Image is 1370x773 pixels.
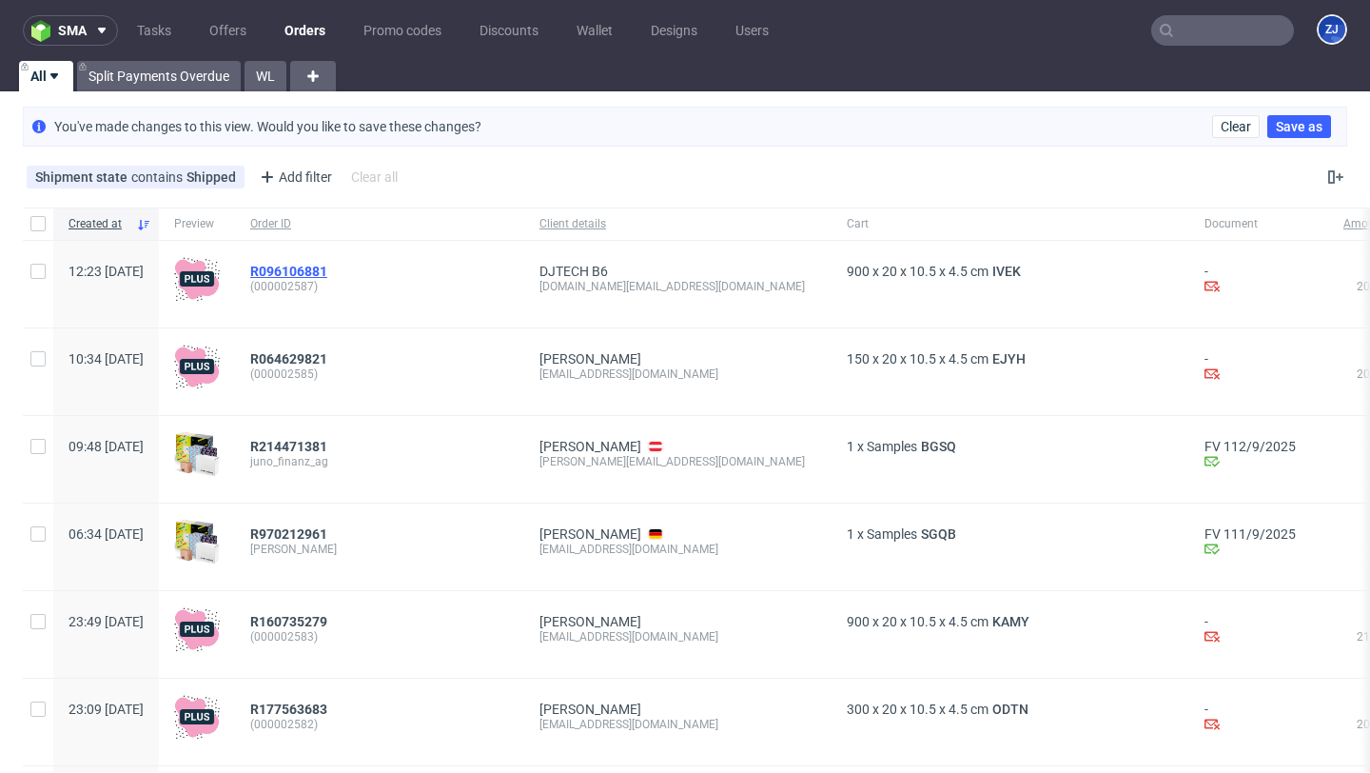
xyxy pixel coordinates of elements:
span: Document [1204,216,1311,232]
span: 23:09 [DATE] [68,702,144,717]
span: Client details [539,216,816,232]
div: x [847,351,1174,367]
img: plus-icon.676465ae8f3a83198b3f.png [174,606,220,652]
span: juno_finanz_ag [250,454,509,469]
a: Designs [639,15,709,46]
a: [PERSON_NAME] [539,702,641,717]
span: R214471381 [250,439,327,454]
a: R177563683 [250,702,331,717]
img: plus-icon.676465ae8f3a83198b3f.png [174,256,220,302]
a: FV 111/9/2025 [1204,526,1311,542]
span: 150 [847,351,870,367]
img: plus-icon.676465ae8f3a83198b3f.png [174,694,220,740]
span: 06:34 [DATE] [68,526,144,542]
a: [PERSON_NAME] [539,526,641,542]
a: Wallet [565,15,624,46]
a: EJYH [988,351,1029,367]
span: 1 [847,439,854,454]
span: 1 [847,526,854,542]
figcaption: ZJ [1319,16,1345,43]
img: logo [31,20,58,42]
span: Clear [1221,120,1251,133]
span: 10:34 [DATE] [68,351,144,367]
div: [EMAIL_ADDRESS][DOMAIN_NAME] [539,542,816,557]
span: Order ID [250,216,509,232]
a: [PERSON_NAME] [539,351,641,367]
div: [EMAIL_ADDRESS][DOMAIN_NAME] [539,629,816,644]
span: (000002583) [250,629,509,644]
img: sample-icon.16e107be6ad460a3e330.png [174,431,220,477]
span: R064629821 [250,351,327,367]
div: x [847,526,1174,542]
a: R160735279 [250,614,331,629]
button: Clear [1212,115,1260,138]
span: R177563683 [250,702,327,717]
img: plus-icon.676465ae8f3a83198b3f.png [174,344,220,389]
a: Discounts [468,15,550,46]
img: sample-icon.16e107be6ad460a3e330.png [174,519,220,565]
div: [EMAIL_ADDRESS][DOMAIN_NAME] [539,367,816,382]
button: Save as [1267,115,1331,138]
a: Promo codes [352,15,453,46]
span: 20 x 10.5 x 4.5 cm [882,702,988,717]
div: [PERSON_NAME][EMAIL_ADDRESS][DOMAIN_NAME] [539,454,816,469]
div: - [1204,351,1311,385]
div: - [1204,614,1311,647]
div: - [1204,702,1311,735]
span: IVEK [988,264,1025,279]
a: R064629821 [250,351,331,367]
a: R970212961 [250,526,331,542]
span: Shipment state [35,169,131,185]
a: R214471381 [250,439,331,454]
span: R160735279 [250,614,327,629]
span: 23:49 [DATE] [68,614,144,629]
div: - [1204,264,1311,297]
a: ODTN [988,702,1032,717]
a: KAMY [988,614,1033,629]
span: Cart [847,216,1174,232]
a: Offers [198,15,258,46]
a: R096106881 [250,264,331,279]
a: Tasks [126,15,183,46]
span: Samples [867,526,917,542]
span: (000002587) [250,279,509,294]
span: [PERSON_NAME] [250,542,509,557]
span: 12:23 [DATE] [68,264,144,279]
span: 09:48 [DATE] [68,439,144,454]
button: sma [23,15,118,46]
span: contains [131,169,186,185]
a: SGQB [917,526,960,542]
span: Preview [174,216,220,232]
div: x [847,702,1174,717]
span: 900 [847,614,870,629]
a: [PERSON_NAME] [539,439,641,454]
a: Users [724,15,780,46]
p: You've made changes to this view. Would you like to save these changes? [54,117,481,136]
span: (000002585) [250,367,509,382]
div: x [847,439,1174,454]
span: R970212961 [250,526,327,542]
a: DJTECH B6 [539,264,608,279]
span: sma [58,24,87,37]
a: WL [245,61,286,91]
div: x [847,264,1174,279]
a: All [19,61,73,91]
span: R096106881 [250,264,327,279]
div: Add filter [252,162,336,192]
div: Shipped [186,169,236,185]
span: BGSQ [917,439,960,454]
span: (000002582) [250,717,509,732]
div: [DOMAIN_NAME][EMAIL_ADDRESS][DOMAIN_NAME] [539,279,816,294]
div: Clear all [347,164,401,190]
span: 20 x 10.5 x 4.5 cm [882,614,988,629]
span: 20 x 10.5 x 4.5 cm [882,264,988,279]
a: FV 112/9/2025 [1204,439,1311,454]
a: [PERSON_NAME] [539,614,641,629]
span: Samples [867,439,917,454]
a: Orders [273,15,337,46]
span: 900 [847,264,870,279]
